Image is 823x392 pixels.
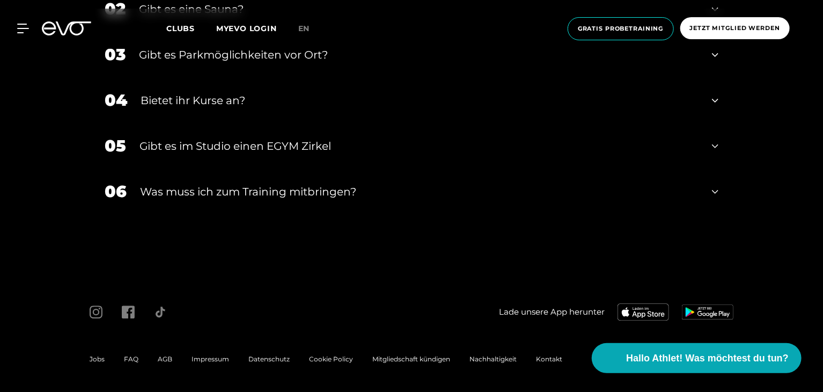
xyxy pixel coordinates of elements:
span: en [298,24,310,33]
a: Datenschutz [248,355,290,363]
img: evofitness app [682,304,733,320]
a: Nachhaltigkeit [469,355,517,363]
div: Bietet ihr Kurse an? [141,92,699,108]
a: Jobs [90,355,105,363]
span: Gratis Probetraining [578,24,664,33]
a: Clubs [166,23,216,33]
a: AGB [158,355,172,363]
img: evofitness app [618,303,669,321]
a: Mitgliedschaft kündigen [372,355,450,363]
span: Jetzt Mitglied werden [690,24,780,33]
a: Impressum [192,355,229,363]
div: Gibt es im Studio einen EGYM Zirkel [139,138,699,154]
span: Clubs [166,24,195,33]
span: Hallo Athlet! Was möchtest du tun? [626,351,789,366]
a: Kontakt [536,355,562,363]
a: MYEVO LOGIN [216,24,277,33]
div: 06 [105,179,127,204]
span: Lade unsere App herunter [499,306,605,318]
div: Was muss ich zum Training mitbringen? [140,184,699,200]
a: FAQ [124,355,138,363]
div: 04 [105,88,127,112]
a: Gratis Probetraining [564,17,677,40]
a: Jetzt Mitglied werden [677,17,793,40]
a: en [298,23,323,35]
a: Cookie Policy [309,355,353,363]
button: Hallo Athlet! Was möchtest du tun? [592,343,802,373]
div: 05 [105,134,126,158]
